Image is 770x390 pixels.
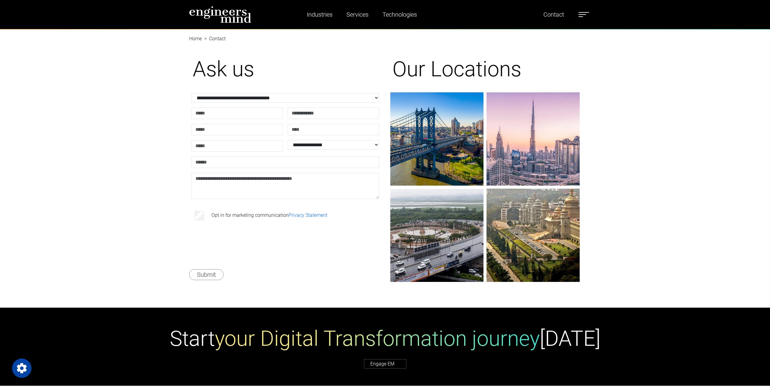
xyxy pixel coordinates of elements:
span: your Digital Transformation journey [215,326,540,351]
h1: Start [DATE] [170,326,601,351]
img: gif [487,189,580,282]
a: Industries [304,8,335,21]
li: Contact [202,35,226,42]
a: Home [189,36,202,41]
button: Submit [189,269,224,280]
img: gif [487,92,580,186]
a: Technologies [380,8,419,21]
a: Privacy Statement [289,212,327,218]
a: Engage EM [364,359,406,369]
img: gif [390,189,483,282]
iframe: reCAPTCHA [193,231,285,255]
img: logo [189,6,251,23]
img: gif [390,92,483,186]
a: Contact [541,8,566,21]
a: Services [344,8,371,21]
nav: breadcrumb [189,29,581,36]
h1: Our Locations [392,56,578,82]
label: Opt in for marketing communication [211,212,327,219]
h1: Ask us [193,56,378,82]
